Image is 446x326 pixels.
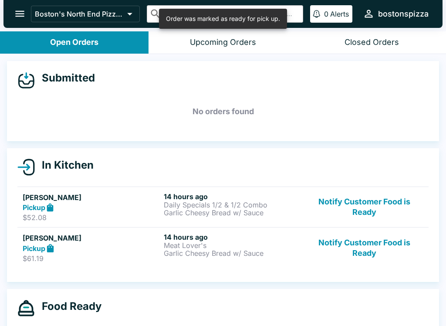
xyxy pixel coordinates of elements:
div: Upcoming Orders [190,37,256,48]
strong: Pickup [23,244,45,253]
button: Notify Customer Food is Ready [305,233,423,263]
h4: In Kitchen [35,159,94,172]
button: open drawer [9,3,31,25]
div: Closed Orders [345,37,399,48]
h5: [PERSON_NAME] [23,192,160,203]
button: bostonspizza [359,4,432,23]
p: Alerts [330,10,349,18]
p: $61.19 [23,254,160,263]
p: Daily Specials 1/2 & 1/2 Combo [164,201,301,209]
a: [PERSON_NAME]Pickup$52.0814 hours agoDaily Specials 1/2 & 1/2 ComboGarlic Cheesy Bread w/ SauceNo... [17,187,429,228]
h4: Food Ready [35,300,101,313]
p: Boston's North End Pizza Bakery [35,10,124,18]
div: Open Orders [50,37,98,48]
p: $52.08 [23,213,160,222]
p: Garlic Cheesy Bread w/ Sauce [164,209,301,217]
p: Meat Lover's [164,241,301,249]
p: Garlic Cheesy Bread w/ Sauce [164,249,301,257]
h6: 14 hours ago [164,233,301,241]
a: [PERSON_NAME]Pickup$61.1914 hours agoMeat Lover'sGarlic Cheesy Bread w/ SauceNotify Customer Food... [17,227,429,268]
button: Notify Customer Food is Ready [305,192,423,222]
div: bostonspizza [378,9,429,19]
h5: [PERSON_NAME] [23,233,160,243]
h6: 14 hours ago [164,192,301,201]
strong: Pickup [23,203,45,212]
div: Order was marked as ready for pick up. [166,11,280,26]
p: 0 [324,10,328,18]
h5: No orders found [17,96,429,127]
h4: Submitted [35,71,95,85]
button: Boston's North End Pizza Bakery [31,6,140,22]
